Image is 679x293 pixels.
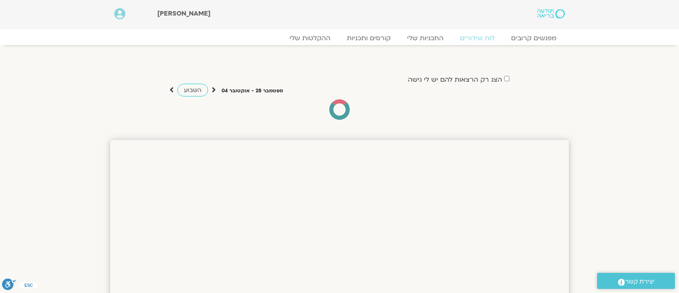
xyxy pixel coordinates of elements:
[157,9,210,18] span: [PERSON_NAME]
[452,34,503,42] a: לוח שידורים
[625,276,654,287] span: יצירת קשר
[399,34,452,42] a: התכניות שלי
[597,273,675,289] a: יצירת קשר
[114,34,565,42] nav: Menu
[503,34,565,42] a: מפגשים קרובים
[184,86,201,94] span: השבוע
[408,76,502,83] label: הצג רק הרצאות להם יש לי גישה
[281,34,339,42] a: ההקלטות שלי
[177,84,208,96] a: השבוע
[222,87,283,95] p: ספטמבר 28 - אוקטובר 04
[339,34,399,42] a: קורסים ותכניות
